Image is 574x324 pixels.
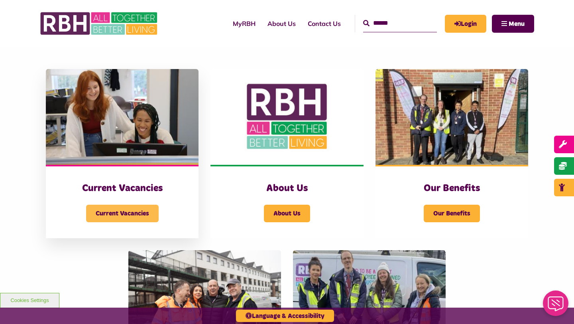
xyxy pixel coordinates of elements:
[40,8,159,39] img: RBH
[302,13,347,34] a: Contact Us
[363,15,437,32] input: Search
[509,21,525,27] span: Menu
[264,205,310,222] span: About Us
[236,310,334,322] button: Language & Accessibility
[227,13,261,34] a: MyRBH
[375,69,528,238] a: Our Benefits Our Benefits
[424,205,480,222] span: Our Benefits
[391,182,512,195] h3: Our Benefits
[445,15,486,33] a: MyRBH
[261,13,302,34] a: About Us
[46,69,199,238] a: Current Vacancies Current Vacancies
[538,288,574,324] iframe: Netcall Web Assistant for live chat
[375,69,528,165] img: Dropinfreehold2
[46,69,199,165] img: IMG 1470
[210,69,363,165] img: RBH Logo Social Media 480X360 (1)
[492,15,534,33] button: Navigation
[210,69,363,238] a: About Us About Us
[86,205,159,222] span: Current Vacancies
[226,182,347,195] h3: About Us
[62,182,183,195] h3: Current Vacancies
